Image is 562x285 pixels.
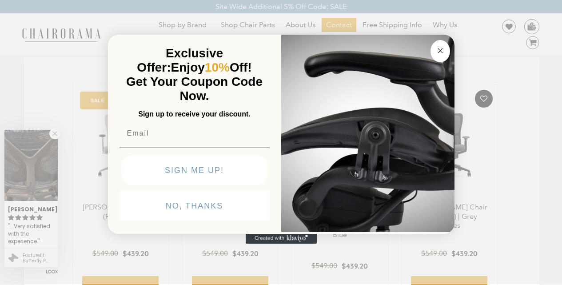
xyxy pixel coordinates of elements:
span: Get Your Coupon Code Now. [126,75,263,103]
span: Sign up to receive your discount. [138,110,250,118]
button: SIGN ME UP! [121,156,268,185]
span: 10% [205,60,230,74]
input: Email [120,124,270,142]
a: Created with Klaviyo - opens in a new tab [246,233,317,244]
span: Exclusive Offer: [137,46,223,74]
button: NO, THANKS [120,191,270,221]
img: 92d77583-a095-41f6-84e7-858462e0427a.jpeg [281,33,454,232]
span: Enjoy Off! [171,60,252,74]
button: Close dialog [430,40,450,62]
